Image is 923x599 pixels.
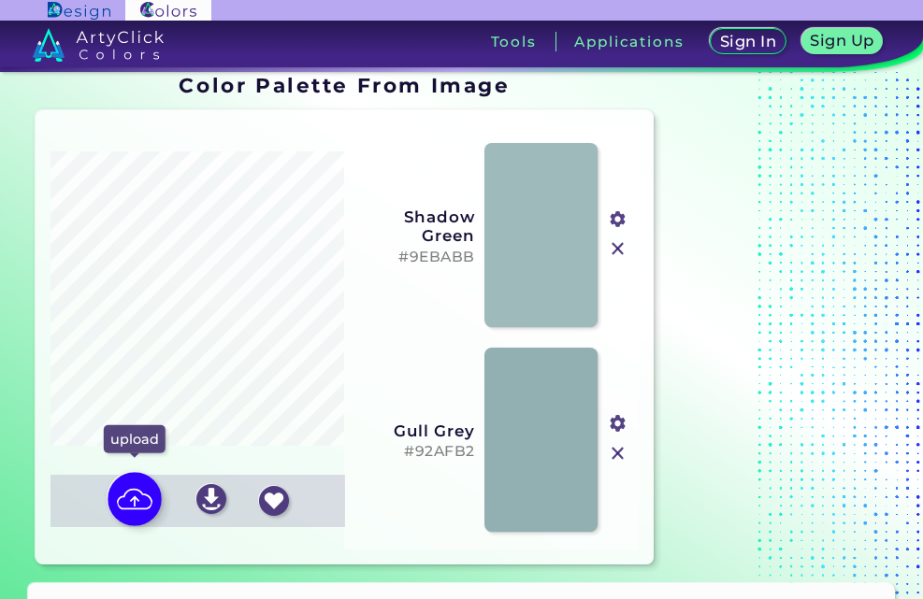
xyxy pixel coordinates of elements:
[179,71,510,99] h1: Color Palette From Image
[355,207,475,245] h3: Shadow Green
[574,35,684,49] h3: Applications
[355,421,475,440] h3: Gull Grey
[355,249,475,266] h5: #9EBABB
[813,34,871,48] h5: Sign Up
[108,472,162,526] img: icon picture
[606,441,630,465] img: icon_close.svg
[48,2,110,20] img: ArtyClick Design logo
[355,443,475,461] h5: #92AFB2
[33,28,165,62] img: logo_artyclick_colors_white.svg
[606,236,630,261] img: icon_close.svg
[259,486,289,516] img: icon_favourite_white.svg
[714,30,783,54] a: Sign In
[661,67,895,572] iframe: Advertisement
[491,35,537,49] h3: Tools
[104,424,166,452] p: upload
[722,35,773,49] h5: Sign In
[196,484,226,514] img: icon_download_white.svg
[805,30,880,54] a: Sign Up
